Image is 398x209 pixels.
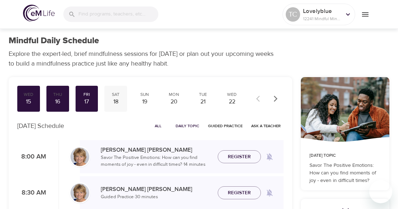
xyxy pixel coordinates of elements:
[251,123,281,129] span: Ask a Teacher
[136,98,153,106] div: 19
[261,148,278,165] span: Remind me when a class goes live every Friday at 8:00 AM
[71,183,89,202] img: Lisa_Wickham-min.jpg
[101,146,212,154] p: [PERSON_NAME] [PERSON_NAME]
[195,98,212,106] div: 21
[261,184,278,201] span: Remind me when a class goes live every Friday at 8:30 AM
[49,98,66,106] div: 16
[218,186,261,200] button: Register
[101,194,212,201] p: Guided Practice · 30 minutes
[71,147,89,166] img: Lisa_Wickham-min.jpg
[9,36,99,46] h1: Mindful Daily Schedule
[166,98,182,106] div: 20
[218,150,261,164] button: Register
[101,185,212,194] p: [PERSON_NAME] [PERSON_NAME]
[195,92,212,98] div: Tue
[223,98,240,106] div: 22
[9,49,279,68] p: Explore the expert-led, brief mindfulness sessions for [DATE] or plan out your upcoming weeks to ...
[286,7,300,22] div: TC
[205,120,245,132] button: Guided Practice
[49,92,66,98] div: Thu
[303,7,341,15] p: Lovelyblue
[147,120,170,132] button: All
[136,92,153,98] div: Sun
[101,154,212,168] p: Savor The Positive Emotions: How can you find moments of joy - even in difficult times? · 14 minutes
[228,188,251,197] span: Register
[107,98,124,106] div: 18
[309,152,381,159] p: [DATE] Topic
[20,92,37,98] div: Wed
[223,92,240,98] div: Wed
[309,162,381,184] p: Savor The Positive Emotions: How can you find moments of joy - even in difficult times?
[17,121,64,131] p: [DATE] Schedule
[20,98,37,106] div: 15
[166,92,182,98] div: Mon
[23,5,55,22] img: logo
[173,120,202,132] button: Daily Topic
[78,6,158,22] input: Find programs, teachers, etc...
[248,120,284,132] button: Ask a Teacher
[78,92,95,98] div: Fri
[208,123,243,129] span: Guided Practice
[303,15,341,22] p: 12241 Mindful Minutes
[355,4,375,24] button: menu
[107,92,124,98] div: Sat
[228,152,251,161] span: Register
[17,188,46,198] p: 8:30 AM
[176,123,199,129] span: Daily Topic
[150,123,167,129] span: All
[17,152,46,162] p: 8:00 AM
[369,180,392,203] iframe: Button to launch messaging window
[78,98,95,106] div: 17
